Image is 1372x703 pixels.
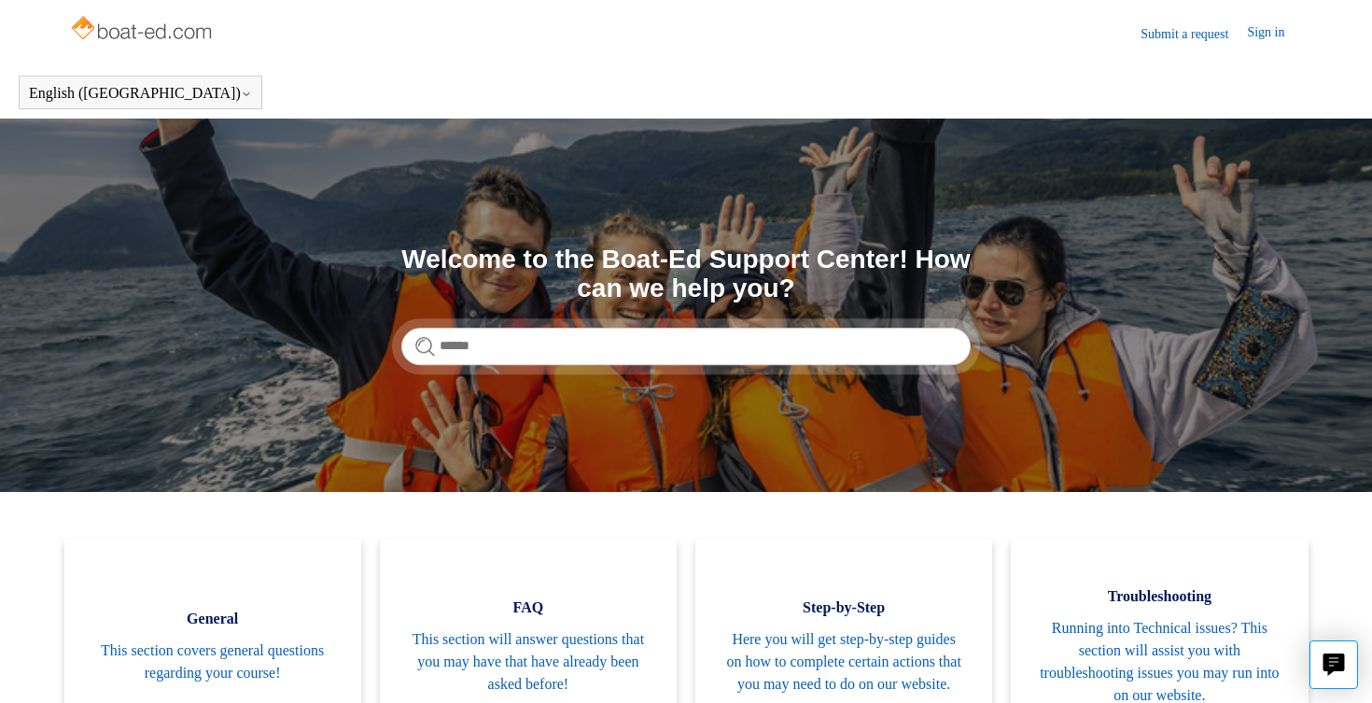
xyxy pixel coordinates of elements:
[401,328,971,365] input: Search
[408,597,649,619] span: FAQ
[1247,22,1303,45] a: Sign in
[723,628,964,696] span: Here you will get step-by-step guides on how to complete certain actions that you may need to do ...
[401,246,971,303] h1: Welcome to the Boat-Ed Support Center! How can we help you?
[29,85,252,102] button: English ([GEOGRAPHIC_DATA])
[92,640,333,684] span: This section covers general questions regarding your course!
[69,11,217,49] img: Boat-Ed Help Center home page
[1309,640,1358,689] button: Live chat
[408,628,649,696] span: This section will answer questions that you may have that have already been asked before!
[92,608,333,630] span: General
[1039,585,1280,608] span: Troubleshooting
[1141,24,1247,44] a: Submit a request
[723,597,964,619] span: Step-by-Step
